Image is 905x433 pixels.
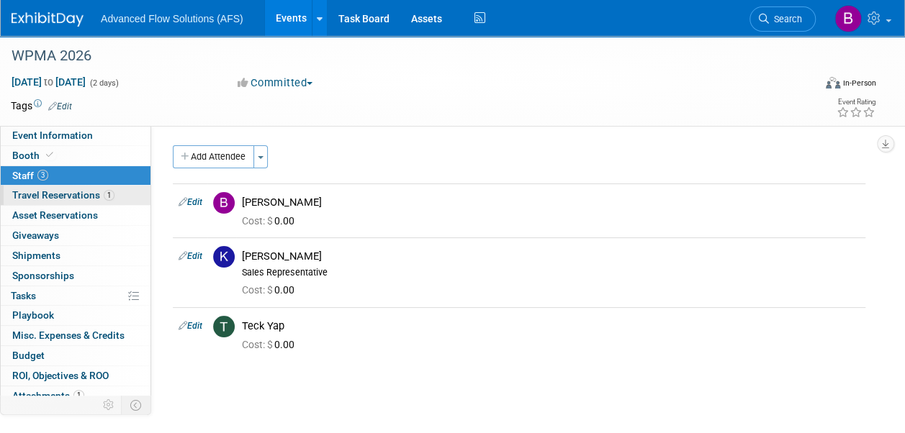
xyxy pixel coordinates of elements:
div: Teck Yap [242,319,860,333]
span: Cost: $ [242,215,274,227]
a: Edit [48,101,72,111]
a: Tasks [1,286,150,306]
div: Sales Representative [242,267,860,278]
span: Sponsorships [12,270,74,281]
button: Committed [233,76,318,91]
span: Booth [12,150,56,161]
a: Misc. Expenses & Credits [1,326,150,345]
img: B.jpg [213,192,235,214]
div: In-Person [842,78,876,88]
img: T.jpg [213,316,235,337]
img: Ben Nolen [834,5,862,32]
span: 1 [104,190,114,201]
a: Budget [1,346,150,365]
span: to [42,76,55,88]
span: [DATE] [DATE] [11,76,86,88]
span: Giveaways [12,229,59,241]
span: ROI, Objectives & ROO [12,370,109,381]
span: Event Information [12,129,93,141]
a: Attachments1 [1,386,150,406]
span: Budget [12,350,45,361]
span: 0.00 [242,339,300,350]
div: [PERSON_NAME] [242,250,860,263]
a: Edit [179,251,202,261]
a: Booth [1,146,150,165]
span: 0.00 [242,215,300,227]
span: Staff [12,170,48,181]
span: Playbook [12,309,54,321]
span: Shipments [12,250,60,261]
div: Event Rating [837,99,875,106]
a: Event Information [1,126,150,145]
img: ExhibitDay [12,12,84,27]
span: Misc. Expenses & Credits [12,329,125,341]
a: Shipments [1,246,150,265]
span: 3 [37,170,48,181]
a: Travel Reservations1 [1,186,150,205]
span: Tasks [11,290,36,301]
a: Giveaways [1,226,150,245]
span: 1 [73,390,84,401]
span: (2 days) [89,78,119,88]
div: [PERSON_NAME] [242,196,860,209]
a: Sponsorships [1,266,150,286]
a: ROI, Objectives & ROO [1,366,150,386]
td: Personalize Event Tab Strip [96,396,122,414]
span: Search [769,14,802,24]
span: Travel Reservations [12,189,114,201]
div: Event Format [750,75,876,96]
span: Attachments [12,390,84,401]
span: Cost: $ [242,339,274,350]
span: Cost: $ [242,284,274,296]
span: Asset Reservations [12,209,98,221]
a: Search [749,6,816,32]
span: Advanced Flow Solutions (AFS) [101,13,243,24]
a: Playbook [1,306,150,325]
td: Tags [11,99,72,113]
div: WPMA 2026 [6,43,802,69]
img: Format-Inperson.png [826,77,840,88]
td: Toggle Event Tabs [122,396,151,414]
span: 0.00 [242,284,300,296]
a: Asset Reservations [1,206,150,225]
i: Booth reservation complete [46,151,53,159]
a: Edit [179,197,202,207]
button: Add Attendee [173,145,254,168]
a: Edit [179,321,202,331]
img: K.jpg [213,246,235,268]
a: Staff3 [1,166,150,186]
